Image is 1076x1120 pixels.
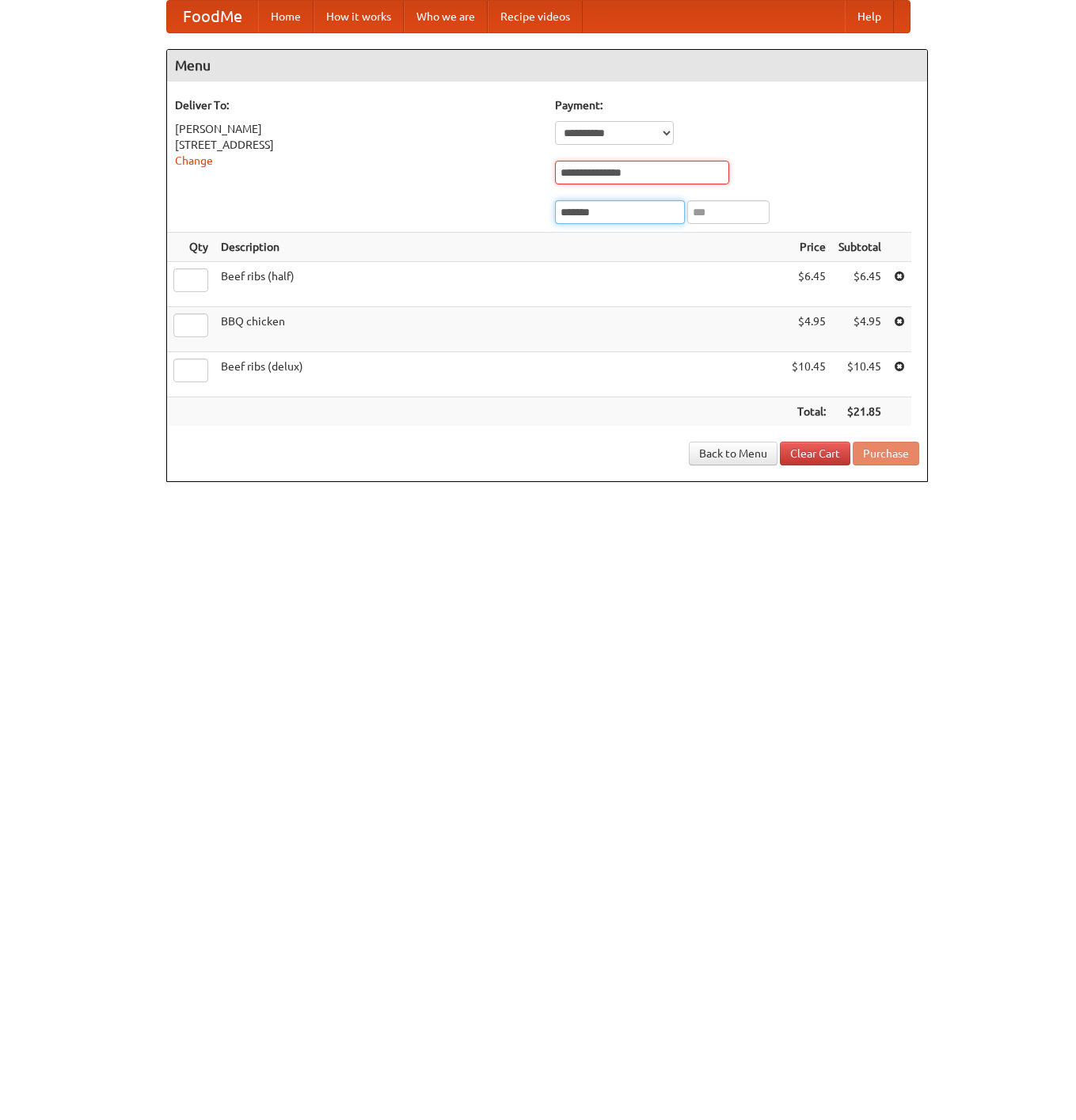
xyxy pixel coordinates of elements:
[215,233,785,262] th: Description
[832,397,888,427] th: $21.85
[258,1,314,32] a: Home
[785,352,832,397] td: $10.45
[488,1,583,32] a: Recipe videos
[404,1,488,32] a: Who we are
[785,307,832,352] td: $4.95
[314,1,404,32] a: How it works
[785,397,832,427] th: Total:
[785,262,832,307] td: $6.45
[175,154,213,167] a: Change
[215,262,785,307] td: Beef ribs (half)
[555,97,919,113] h5: Payment:
[853,442,919,465] button: Purchase
[785,233,832,262] th: Price
[167,50,927,82] h4: Menu
[175,137,539,153] div: [STREET_ADDRESS]
[780,442,850,465] a: Clear Cart
[832,352,888,397] td: $10.45
[689,442,778,465] a: Back to Menu
[167,1,258,32] a: FoodMe
[832,233,888,262] th: Subtotal
[175,121,539,137] div: [PERSON_NAME]
[215,352,785,397] td: Beef ribs (delux)
[845,1,894,32] a: Help
[832,262,888,307] td: $6.45
[175,97,539,113] h5: Deliver To:
[832,307,888,352] td: $4.95
[167,233,215,262] th: Qty
[215,307,785,352] td: BBQ chicken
